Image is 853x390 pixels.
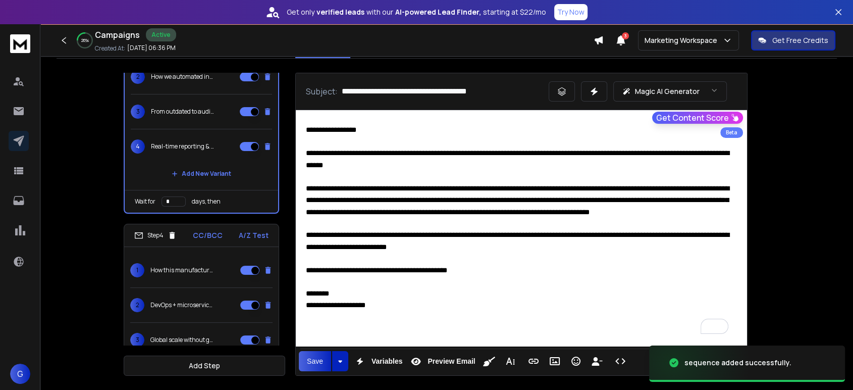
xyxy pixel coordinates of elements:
h1: Campaigns [95,29,140,41]
span: 1 [130,263,144,277]
button: Add New Variant [164,164,239,184]
button: Variables [350,351,405,371]
span: Preview Email [425,357,477,366]
div: Step 4 [134,231,177,240]
p: Global scale without governance bottlenecks [150,336,215,344]
button: Code View [611,351,630,371]
button: Save [299,351,331,371]
p: Magic AI Generator [635,86,700,96]
strong: AI-powered Lead Finder, [395,7,481,17]
button: Insert Image (Ctrl+P) [545,351,564,371]
p: Marketing Workspace [645,35,721,45]
span: 3 [131,105,145,119]
span: 2 [131,70,145,84]
span: Variables [369,357,405,366]
p: DevOps + microservices = enterprise speed unlocked [150,301,215,309]
p: days, then [192,198,221,206]
p: Created At: [95,44,125,53]
button: Clean HTML [479,351,499,371]
p: Try Now [557,7,584,17]
p: CC/BCC [193,230,223,240]
button: Insert Link (Ctrl+K) [524,351,543,371]
button: Get Free Credits [751,30,835,51]
p: How this manufacturer 5x’d delivery velocity [150,266,215,274]
p: How we automated invoicing for a ₹6,000 Cr firm [151,73,216,81]
span: 3 [130,333,144,347]
span: 2 [130,298,144,312]
button: G [10,364,30,384]
button: Try Now [554,4,588,20]
p: [DATE] 06:36 PM [127,44,176,52]
p: Subject: [306,85,338,97]
p: From outdated to audit-ready in weeks [151,108,216,116]
button: Get Content Score [652,112,743,124]
div: sequence added successfully. [684,358,791,368]
button: Emoticons [566,351,585,371]
p: Real-time reporting & compliance at scale [151,142,216,151]
img: logo [10,34,30,53]
button: Add Step [124,356,285,376]
p: A/Z Test [239,230,269,240]
button: Magic AI Generator [613,81,727,102]
strong: verified leads [316,7,364,17]
p: Wait for [135,198,155,206]
p: 26 % [81,37,89,43]
button: Preview Email [406,351,477,371]
div: Beta [720,127,743,138]
button: Insert Unsubscribe Link [588,351,607,371]
span: 4 [131,139,145,154]
p: Get Free Credits [772,35,828,45]
button: More Text [501,351,520,371]
span: 3 [622,32,629,39]
p: Get only with our starting at $22/mo [287,7,546,17]
div: Active [146,28,176,41]
div: To enrich screen reader interactions, please activate Accessibility in Grammarly extension settings [296,110,747,344]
